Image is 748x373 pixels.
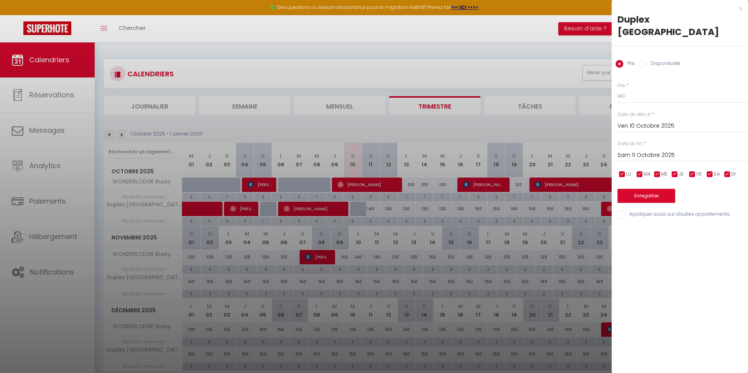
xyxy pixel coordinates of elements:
label: Prix [617,82,625,90]
span: SA [714,171,720,178]
label: Date de début [617,111,651,118]
span: VE [696,171,702,178]
label: Disponibilité [647,60,680,69]
button: Enregistrer [617,189,675,203]
div: x [612,4,742,13]
span: DI [731,171,736,178]
div: Duplex [GEOGRAPHIC_DATA] [617,13,742,38]
span: ME [661,171,667,178]
span: MA [644,171,651,178]
span: LU [626,171,631,178]
label: Date de fin [617,140,642,148]
label: Prix [623,60,635,69]
span: JE [679,171,684,178]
